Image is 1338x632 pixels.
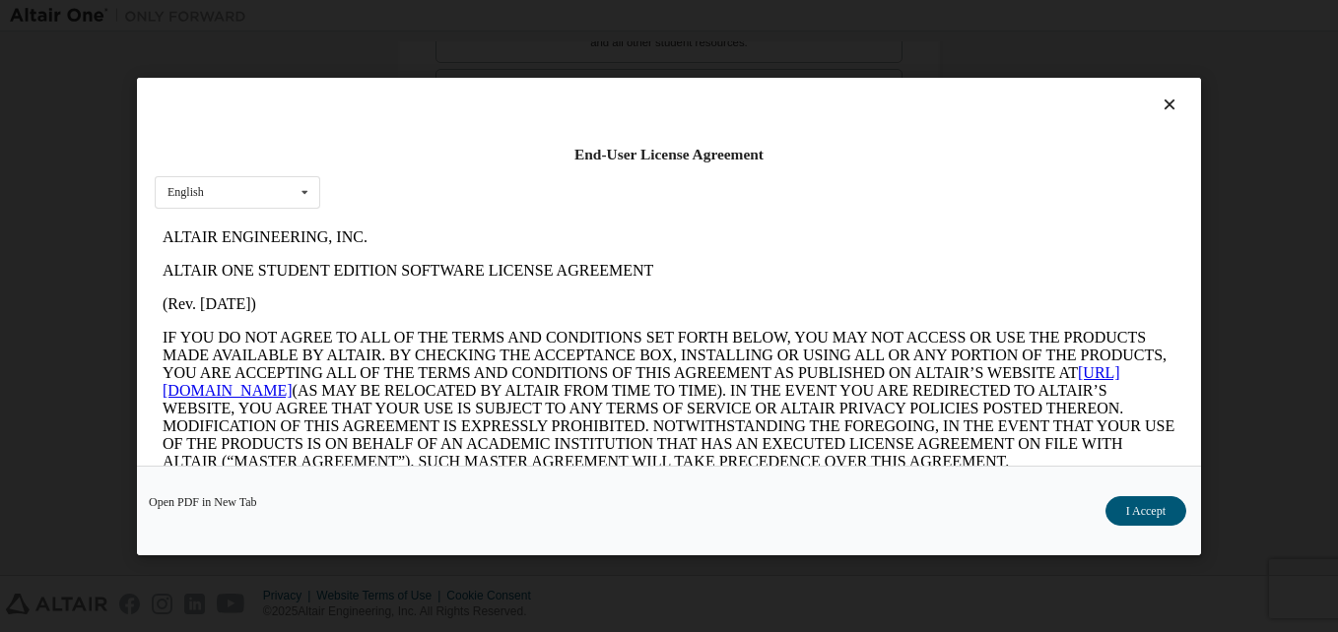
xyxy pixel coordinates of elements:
[8,75,1021,93] p: (Rev. [DATE])
[8,8,1021,26] p: ALTAIR ENGINEERING, INC.
[8,108,1021,250] p: IF YOU DO NOT AGREE TO ALL OF THE TERMS AND CONDITIONS SET FORTH BELOW, YOU MAY NOT ACCESS OR USE...
[8,144,966,178] a: [URL][DOMAIN_NAME]
[167,186,204,198] div: English
[149,495,257,507] a: Open PDF in New Tab
[1105,495,1186,525] button: I Accept
[8,266,1021,337] p: This Altair One Student Edition Software License Agreement (“Agreement”) is between Altair Engine...
[155,145,1183,164] div: End-User License Agreement
[8,41,1021,59] p: ALTAIR ONE STUDENT EDITION SOFTWARE LICENSE AGREEMENT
